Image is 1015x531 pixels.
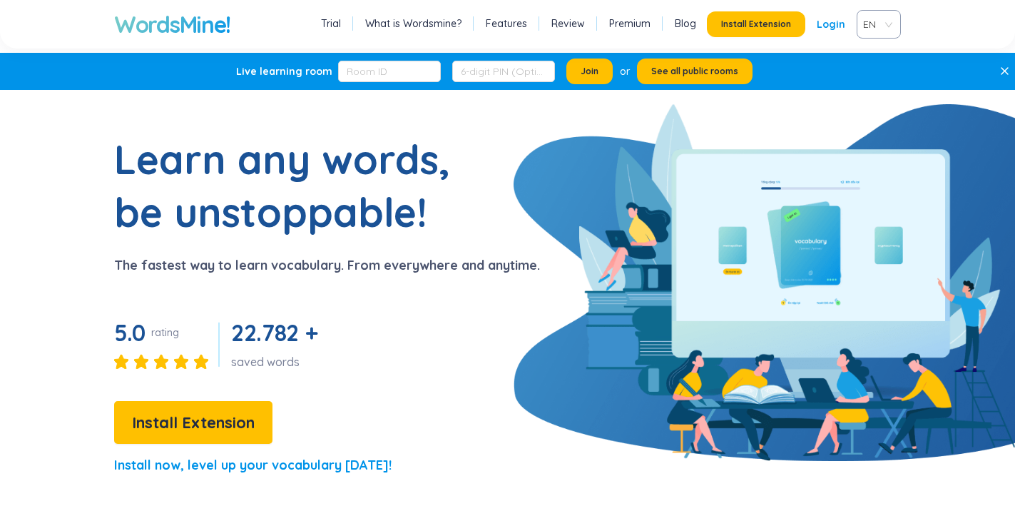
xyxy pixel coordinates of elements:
[675,16,696,31] a: Blog
[651,66,738,77] span: See all public rooms
[365,16,461,31] a: What is Wordsmine?
[707,11,805,37] button: Install Extension
[236,64,332,79] div: Live learning room
[581,66,598,77] span: Join
[114,133,471,238] h1: Learn any words, be unstoppable!
[114,417,272,431] a: Install Extension
[114,256,540,275] p: The fastest way to learn vocabulary. From everywhere and anytime.
[132,410,255,435] span: Install Extension
[452,61,555,82] input: 6-digit PIN (Optional)
[114,401,272,444] button: Install Extension
[321,16,341,31] a: Trial
[486,16,527,31] a: Features
[566,59,613,84] button: Join
[817,11,845,37] a: Login
[620,64,630,79] div: or
[114,455,392,475] p: Install now, level up your vocabulary [DATE]!
[637,59,753,84] button: See all public rooms
[721,19,791,30] span: Install Extension
[114,318,146,347] span: 5.0
[338,61,441,82] input: Room ID
[151,325,179,340] div: rating
[609,16,651,31] a: Premium
[551,16,585,31] a: Review
[114,10,230,39] a: WordsMine!
[231,354,323,370] div: saved words
[863,14,889,35] span: VIE
[231,318,317,347] span: 22.782 +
